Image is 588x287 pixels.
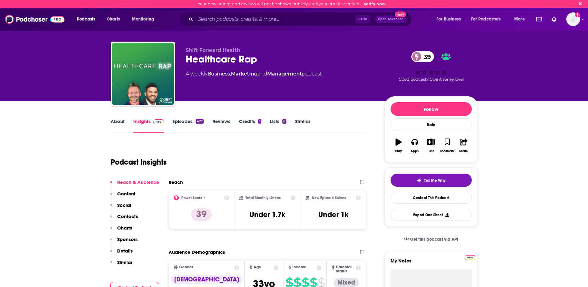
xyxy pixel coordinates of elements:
button: Charts [110,225,132,236]
svg: Email not verified [575,12,580,17]
div: Search podcasts, credits, & more... [184,12,418,26]
div: A weekly podcast [186,70,322,78]
div: Apps [411,149,419,153]
span: Open Advanced [378,18,404,21]
span: and [258,71,267,77]
button: open menu [432,14,469,24]
span: New [395,11,406,17]
p: Contacts [117,213,138,219]
button: Contacts [110,213,138,225]
p: Sponsors [117,236,138,242]
img: User Profile [566,12,580,26]
button: tell me why sparkleTell Me Why [391,174,472,187]
button: Social [110,202,131,214]
span: Parental Status [336,265,355,273]
div: 6 [282,119,286,124]
button: Content [110,191,135,202]
p: 39 [191,208,212,221]
button: open menu [510,14,533,24]
h2: New Episode Listens [312,196,346,200]
a: Similar [295,118,310,133]
img: Podchaser Pro [465,255,475,260]
span: Ctrl K [356,15,370,23]
button: open menu [73,14,103,24]
a: InsightsPodchaser Pro [133,118,164,133]
button: Show profile menu [566,12,580,26]
span: Age [254,265,261,269]
button: open menu [467,14,510,24]
div: [DEMOGRAPHIC_DATA] [170,275,243,284]
div: 39Good podcast? Give it some love! [385,47,478,86]
h3: Under 1.7k [250,210,285,219]
button: Follow [391,102,472,116]
a: 39 [411,51,434,62]
h1: Podcast Insights [111,157,167,167]
button: Details [110,248,133,259]
a: Management [267,71,302,77]
h2: Audience Demographics [169,249,225,255]
div: Your new ratings and reviews will not be shown publicly until your email is verified. [198,2,386,6]
span: Tell Me Why [424,178,445,183]
h3: Under 1k [318,210,348,219]
a: Show notifications dropdown [549,14,559,25]
div: Bookmark [440,149,454,153]
div: Rate [391,118,472,131]
h2: Power Score™ [181,196,206,200]
a: Reviews [212,118,230,133]
a: Charts [103,14,124,24]
button: open menu [128,14,162,24]
button: List [423,134,439,157]
div: 1 [258,119,261,124]
div: Share [459,149,468,153]
span: Shift Forward Health [186,47,240,53]
a: Marketing [231,71,258,77]
span: , [230,71,231,77]
p: Content [117,191,135,197]
a: Healthcare Rap [112,43,174,105]
button: Bookmark [439,134,455,157]
p: Reach & Audience [117,179,159,185]
button: Play [391,134,407,157]
p: Charts [117,225,132,231]
img: Podchaser - Follow, Share and Rate Podcasts [5,13,64,25]
a: Show notifications dropdown [534,14,544,25]
a: Get this podcast via API [399,232,463,247]
span: More [514,15,525,24]
div: List [429,149,434,153]
span: Good podcast? Give it some love! [399,77,464,82]
a: Episodes477 [172,118,203,133]
div: Play [395,149,402,153]
button: Export One-Sheet [391,209,472,221]
button: Sponsors [110,236,138,248]
span: For Business [436,15,461,24]
span: Get this podcast via API [410,237,458,242]
a: Credits1 [239,118,261,133]
span: Income [292,265,307,269]
img: Podchaser Pro [153,119,164,124]
span: Monitoring [132,15,154,24]
button: Similar [110,259,132,271]
h2: Total Monthly Listens [245,196,281,200]
label: My Notes [391,258,472,269]
a: Verify Now [364,2,386,6]
input: Search podcasts, credits, & more... [196,14,356,24]
span: Podcasts [77,15,95,24]
button: Share [455,134,471,157]
a: Lists6 [270,118,286,133]
span: 39 [418,51,434,62]
span: Logged in as jbarbour [566,12,580,26]
a: Pro website [465,254,475,260]
p: Social [117,202,131,208]
div: Mixed [334,278,359,287]
button: Open AdvancedNew [375,16,406,23]
div: 477 [196,119,203,124]
a: Business [207,71,230,77]
span: Gender [179,265,193,269]
button: Apps [407,134,423,157]
span: Charts [107,15,120,24]
span: For Podcasters [471,15,501,24]
p: Similar [117,259,132,265]
button: Reach & Audience [110,179,159,191]
p: Details [117,248,133,254]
